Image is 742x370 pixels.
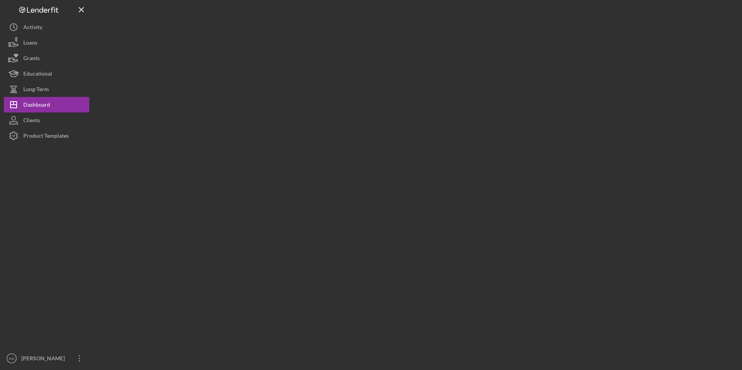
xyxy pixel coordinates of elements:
[23,112,40,130] div: Clients
[23,97,50,114] div: Dashboard
[23,50,40,68] div: Grants
[23,35,37,52] div: Loans
[4,66,89,81] button: Educational
[23,19,42,37] div: Activity
[23,66,52,83] div: Educational
[4,19,89,35] button: Activity
[4,97,89,112] button: Dashboard
[4,35,89,50] button: Loans
[23,81,49,99] div: Long-Term
[4,50,89,66] button: Grants
[19,351,70,368] div: [PERSON_NAME]
[23,128,69,145] div: Product Templates
[4,81,89,97] button: Long-Term
[4,112,89,128] button: Clients
[4,351,89,366] button: NN[PERSON_NAME]
[9,356,14,361] text: NN
[4,128,89,144] button: Product Templates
